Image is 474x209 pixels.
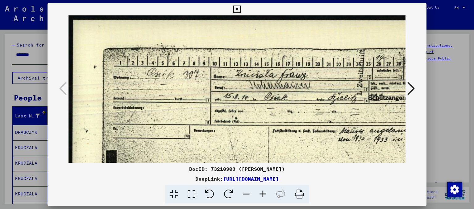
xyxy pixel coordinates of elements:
[223,176,279,182] a: [URL][DOMAIN_NAME]
[48,175,427,182] div: DeepLink:
[447,182,462,197] div: Change consent
[48,165,427,173] div: DocID: 73210903 ([PERSON_NAME])
[447,182,462,197] img: Change consent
